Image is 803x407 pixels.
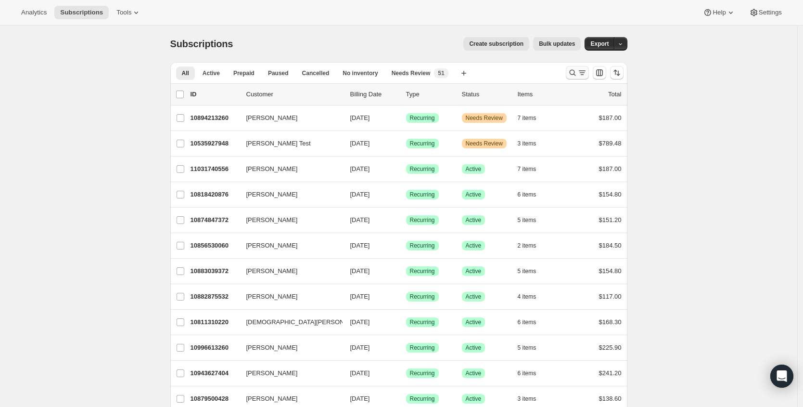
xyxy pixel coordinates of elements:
[518,392,547,406] button: 3 items
[246,139,311,148] span: [PERSON_NAME] Test
[410,318,435,326] span: Recurring
[191,367,622,380] div: 10943627404[PERSON_NAME][DATE]SuccessRecurringSuccessActive6 items$241.20
[191,266,239,276] p: 10883039372
[350,318,370,326] span: [DATE]
[593,66,606,79] button: Customize table column order and visibility
[15,6,52,19] button: Analytics
[518,191,536,198] span: 6 items
[246,292,298,302] span: [PERSON_NAME]
[246,215,298,225] span: [PERSON_NAME]
[599,216,622,223] span: $151.20
[350,369,370,377] span: [DATE]
[585,37,614,51] button: Export
[350,114,370,121] span: [DATE]
[599,191,622,198] span: $154.80
[191,215,239,225] p: 10874847372
[343,69,378,77] span: No inventory
[191,368,239,378] p: 10943627404
[241,340,337,355] button: [PERSON_NAME]
[191,139,239,148] p: 10535927948
[60,9,103,16] span: Subscriptions
[191,213,622,227] div: 10874847372[PERSON_NAME][DATE]SuccessRecurringSuccessActive5 items$151.20
[518,111,547,125] button: 7 items
[410,242,435,249] span: Recurring
[518,239,547,252] button: 2 items
[410,344,435,352] span: Recurring
[350,344,370,351] span: [DATE]
[191,239,622,252] div: 10856530060[PERSON_NAME][DATE]SuccessRecurringSuccessActive2 items$184.50
[599,318,622,326] span: $168.30
[191,162,622,176] div: 11031740556[PERSON_NAME][DATE]SuccessRecurringSuccessActive7 items$187.00
[466,267,482,275] span: Active
[610,66,624,79] button: Sort the results
[268,69,289,77] span: Paused
[410,165,435,173] span: Recurring
[518,264,547,278] button: 5 items
[241,366,337,381] button: [PERSON_NAME]
[191,164,239,174] p: 11031740556
[466,165,482,173] span: Active
[518,90,566,99] div: Items
[770,365,793,388] div: Open Intercom Messenger
[350,395,370,402] span: [DATE]
[410,369,435,377] span: Recurring
[246,113,298,123] span: [PERSON_NAME]
[518,188,547,201] button: 6 items
[191,111,622,125] div: 10894213260[PERSON_NAME][DATE]SuccessRecurringWarningNeeds Review7 items$187.00
[191,394,239,404] p: 10879500428
[170,39,233,49] span: Subscriptions
[410,191,435,198] span: Recurring
[599,267,622,275] span: $154.80
[518,242,536,249] span: 2 items
[410,216,435,224] span: Recurring
[246,394,298,404] span: [PERSON_NAME]
[241,289,337,304] button: [PERSON_NAME]
[191,190,239,199] p: 10818420876
[246,266,298,276] span: [PERSON_NAME]
[410,267,435,275] span: Recurring
[246,343,298,353] span: [PERSON_NAME]
[191,290,622,303] div: 10882875532[PERSON_NAME][DATE]SuccessRecurringSuccessActive4 items$117.00
[182,69,189,77] span: All
[599,242,622,249] span: $184.50
[518,267,536,275] span: 5 items
[241,315,337,330] button: [DEMOGRAPHIC_DATA][PERSON_NAME]
[518,140,536,147] span: 3 items
[350,293,370,300] span: [DATE]
[241,187,337,202] button: [PERSON_NAME]
[350,90,398,99] p: Billing Date
[518,213,547,227] button: 5 items
[350,242,370,249] span: [DATE]
[518,165,536,173] span: 7 items
[599,140,622,147] span: $789.48
[759,9,782,16] span: Settings
[191,188,622,201] div: 10818420876[PERSON_NAME][DATE]SuccessRecurringSuccessActive6 items$154.80
[191,113,239,123] p: 10894213260
[191,343,239,353] p: 10996613260
[191,264,622,278] div: 10883039372[PERSON_NAME][DATE]SuccessRecurringSuccessActive5 items$154.80
[599,395,622,402] span: $138.60
[599,114,622,121] span: $187.00
[350,267,370,275] span: [DATE]
[599,165,622,172] span: $187.00
[469,40,523,48] span: Create subscription
[466,293,482,301] span: Active
[191,90,622,99] div: IDCustomerBilling DateTypeStatusItemsTotal
[599,369,622,377] span: $241.20
[406,90,454,99] div: Type
[246,90,343,99] p: Customer
[241,263,337,279] button: [PERSON_NAME]
[518,344,536,352] span: 5 items
[599,293,622,300] span: $117.00
[743,6,788,19] button: Settings
[410,293,435,301] span: Recurring
[518,162,547,176] button: 7 items
[191,315,622,329] div: 10811310220[DEMOGRAPHIC_DATA][PERSON_NAME][DATE]SuccessRecurringSuccessActive6 items$168.30
[539,40,575,48] span: Bulk updates
[518,367,547,380] button: 6 items
[518,315,547,329] button: 6 items
[241,110,337,126] button: [PERSON_NAME]
[438,69,444,77] span: 51
[466,140,503,147] span: Needs Review
[456,66,472,80] button: Create new view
